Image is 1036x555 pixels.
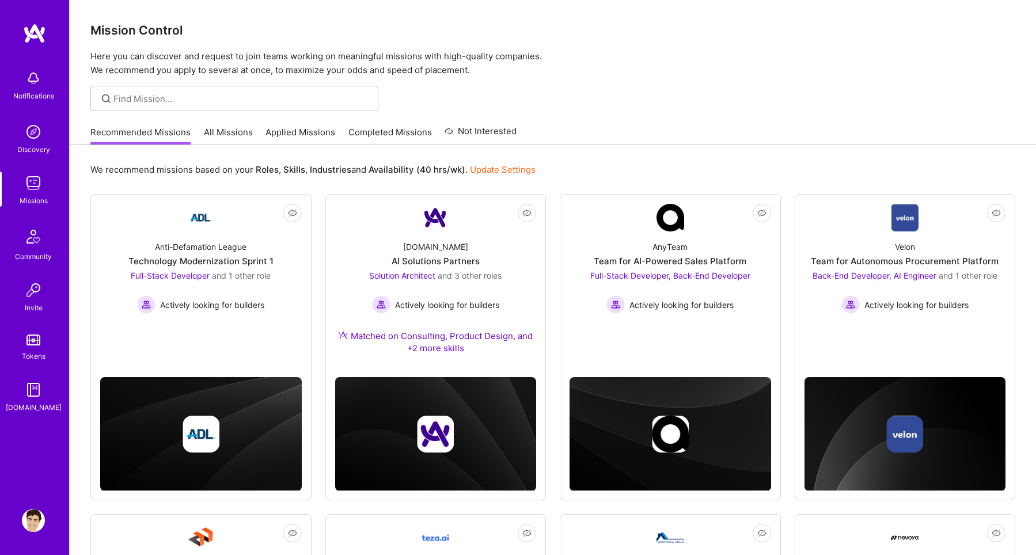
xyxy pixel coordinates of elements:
div: Discovery [17,143,50,155]
span: Back-End Developer, AI Engineer [813,271,936,280]
img: Company Logo [656,533,684,543]
span: and 1 other role [212,271,271,280]
div: Community [15,250,52,263]
p: Here you can discover and request to join teams working on meaningful missions with high-quality ... [90,50,1015,77]
a: Applied Missions [265,126,335,145]
img: Company Logo [891,204,919,231]
div: Team for Autonomous Procurement Platform [811,255,999,267]
b: Availability (40 hrs/wk) [369,164,465,175]
p: We recommend missions based on your , , and . [90,164,536,176]
a: All Missions [204,126,253,145]
a: Not Interested [445,124,517,145]
div: Team for AI-Powered Sales Platform [594,255,746,267]
img: Company logo [417,416,454,453]
img: Actively looking for builders [137,295,155,314]
img: Company Logo [656,204,684,231]
i: icon SearchGrey [100,92,113,105]
span: Full-Stack Developer, Back-End Developer [590,271,750,280]
div: AnyTeam [652,241,688,253]
i: icon EyeClosed [992,529,1001,538]
i: icon EyeClosed [757,208,766,218]
img: discovery [22,120,45,143]
b: Industries [310,164,351,175]
span: Actively looking for builders [864,299,969,311]
div: Notifications [13,90,54,102]
img: teamwork [22,172,45,195]
b: Skills [283,164,305,175]
div: Velon [895,241,915,253]
img: logo [23,23,46,44]
div: [DOMAIN_NAME] [403,241,468,253]
img: Actively looking for builders [841,295,860,314]
img: Company logo [652,416,689,453]
h3: Mission Control [90,23,1015,37]
img: Community [20,223,47,250]
div: Invite [25,302,43,314]
img: Company Logo [187,204,215,231]
span: Actively looking for builders [395,299,499,311]
img: Company Logo [422,204,449,231]
i: icon EyeClosed [522,529,532,538]
a: Company LogoAnyTeamTeam for AI-Powered Sales PlatformFull-Stack Developer, Back-End Developer Act... [570,204,771,343]
span: Actively looking for builders [160,299,264,311]
div: Tokens [22,350,45,362]
img: Actively looking for builders [606,295,625,314]
img: Actively looking for builders [372,295,390,314]
div: Missions [20,195,48,207]
a: Company Logo[DOMAIN_NAME]AI Solutions PartnersSolution Architect and 3 other rolesActively lookin... [335,204,537,368]
div: Anti-Defamation League [155,241,246,253]
a: Completed Missions [348,126,432,145]
i: icon EyeClosed [992,208,1001,218]
img: Invite [22,279,45,302]
img: cover [100,377,302,491]
img: tokens [26,334,40,345]
img: Company Logo [891,535,919,540]
span: Solution Architect [369,271,435,280]
a: Company LogoVelonTeam for Autonomous Procurement PlatformBack-End Developer, AI Engineer and 1 ot... [804,204,1006,343]
img: User Avatar [22,509,45,532]
img: Company Logo [422,524,449,552]
i: icon EyeClosed [288,208,297,218]
span: and 1 other role [939,271,997,280]
img: Company Logo [187,524,215,552]
img: Company logo [886,416,923,453]
img: Company logo [183,416,219,453]
span: Actively looking for builders [629,299,734,311]
img: cover [570,377,771,491]
img: cover [804,377,1006,491]
div: Matched on Consulting, Product Design, and +2 more skills [335,330,537,354]
img: bell [22,67,45,90]
i: icon EyeClosed [757,529,766,538]
input: Find Mission... [113,93,370,105]
div: AI Solutions Partners [392,255,480,267]
span: Full-Stack Developer [131,271,210,280]
img: Ateam Purple Icon [339,330,348,340]
a: Recommended Missions [90,126,191,145]
i: icon EyeClosed [288,529,297,538]
a: User Avatar [19,509,48,532]
a: Update Settings [470,164,536,175]
img: guide book [22,378,45,401]
b: Roles [256,164,279,175]
div: [DOMAIN_NAME] [6,401,62,413]
img: cover [335,377,537,491]
a: Company LogoAnti-Defamation LeagueTechnology Modernization Sprint 1Full-Stack Developer and 1 oth... [100,204,302,343]
span: and 3 other roles [438,271,502,280]
div: Technology Modernization Sprint 1 [128,255,274,267]
i: icon EyeClosed [522,208,532,218]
